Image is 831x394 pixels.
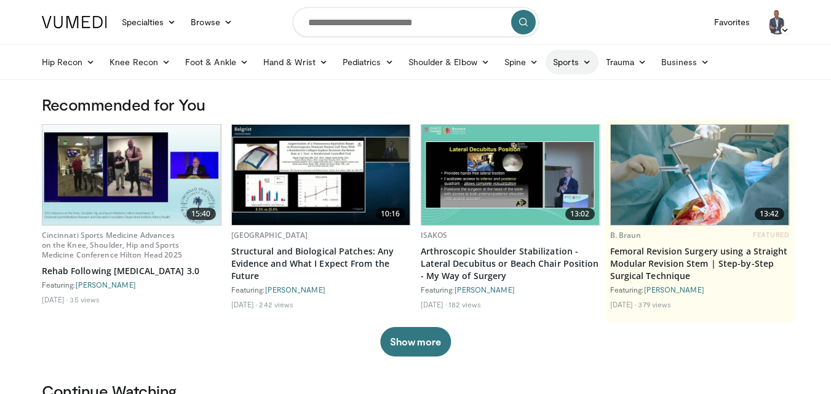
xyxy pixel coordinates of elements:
li: [DATE] [231,299,258,309]
a: ISAKOS [421,230,448,240]
a: 15:40 [42,125,221,225]
a: [PERSON_NAME] [265,285,325,294]
span: 10:16 [376,208,405,220]
img: 18a7dd73-0fde-4c05-9587-9ee26af1022b.620x360_q85_upscale.jpg [42,125,221,225]
img: VuMedi Logo [42,16,107,28]
a: 13:02 [421,125,600,225]
span: FEATURED [753,230,789,239]
li: [DATE] [421,299,447,309]
a: Trauma [598,50,654,74]
img: Avatar [765,10,790,34]
li: 35 views [70,294,100,304]
button: Show more [380,327,451,357]
a: Hand & Wrist [256,50,335,74]
a: Knee Recon [102,50,178,74]
span: 15:40 [186,208,216,220]
a: Structural and Biological Patches: Any Evidence and What I Expect From the Future [231,245,411,282]
span: 13:42 [755,208,784,220]
a: B. Braun [610,230,642,240]
input: Search topics, interventions [293,7,539,37]
a: [GEOGRAPHIC_DATA] [231,230,308,240]
a: Arthroscopic Shoulder Stabilization - Lateral Decubitus or Beach Chair Position - My Way of Surgery [421,245,600,282]
a: 10:16 [232,125,410,225]
div: Featuring: [421,285,600,294]
img: 4275ad52-8fa6-4779-9598-00e5d5b95857.620x360_q85_upscale.jpg [611,125,789,225]
a: Business [654,50,717,74]
div: Featuring: [231,285,411,294]
a: Specialties [114,10,184,34]
li: [DATE] [42,294,68,304]
a: [PERSON_NAME] [644,285,704,294]
li: [DATE] [610,299,637,309]
a: Rehab Following [MEDICAL_DATA] 3.0 [42,265,221,277]
a: Femoral Revision Surgery using a Straight Modular Revision Stem | Step-by-Step Surgical Technique [610,245,790,282]
span: 13:02 [565,208,595,220]
a: Favorites [707,10,758,34]
a: Foot & Ankle [178,50,256,74]
li: 242 views [259,299,293,309]
a: [PERSON_NAME] [455,285,515,294]
li: 379 views [638,299,671,309]
li: 182 views [448,299,481,309]
a: Shoulder & Elbow [401,50,497,74]
a: Sports [546,50,598,74]
a: [PERSON_NAME] [76,280,136,289]
h3: Recommended for You [42,95,790,114]
div: Featuring: [610,285,790,294]
a: Cincinnati Sports Medicine Advances on the Knee, Shoulder, Hip and Sports Medicine Conference Hil... [42,230,182,260]
img: 59a9fd30-ffa8-43ea-a133-21a4f3100a19.620x360_q85_upscale.jpg [232,125,410,225]
a: Pediatrics [335,50,401,74]
a: Hip Recon [34,50,103,74]
div: Featuring: [42,280,221,290]
a: Browse [183,10,240,34]
img: 4911405c-0c2a-4cfe-93f0-bb34caba435b.620x360_q85_upscale.jpg [421,125,600,225]
a: 13:42 [611,125,789,225]
a: Spine [497,50,546,74]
